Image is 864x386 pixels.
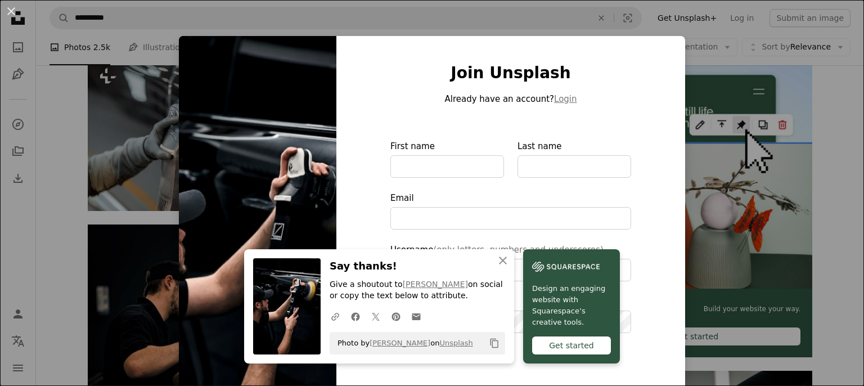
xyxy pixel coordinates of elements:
[370,339,430,347] a: [PERSON_NAME]
[403,280,468,289] a: [PERSON_NAME]
[332,334,473,352] span: Photo by on
[390,140,504,178] label: First name
[330,279,505,302] p: Give a shoutout to on social or copy the text below to attribute.
[366,305,386,327] a: Share on Twitter
[345,305,366,327] a: Share on Facebook
[554,92,577,106] button: Login
[532,336,611,354] div: Get started
[390,155,504,178] input: First name
[330,258,505,275] h3: Say thanks!
[517,140,631,178] label: Last name
[390,243,631,281] label: Username
[390,63,631,83] h1: Join Unsplash
[390,191,631,230] label: Email
[433,245,603,255] span: (only letters, numbers and underscores)
[390,207,631,230] input: Email
[390,92,631,106] p: Already have an account?
[439,339,472,347] a: Unsplash
[523,249,620,363] a: Design an engaging website with Squarespace’s creative tools.Get started
[517,155,631,178] input: Last name
[386,305,406,327] a: Share on Pinterest
[532,283,611,328] span: Design an engaging website with Squarespace’s creative tools.
[406,305,426,327] a: Share over email
[532,258,600,275] img: file-1606177908946-d1eed1cbe4f5image
[485,334,504,353] button: Copy to clipboard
